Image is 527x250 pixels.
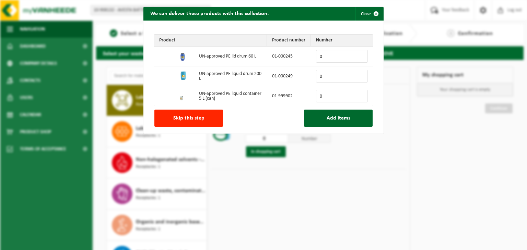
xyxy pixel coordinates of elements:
font: We can deliver these products with this collection: [150,11,269,16]
img: 01-999902 [178,90,189,101]
font: UN-approved PE liquid drum 200 L [199,71,261,81]
img: 01-000249 [178,70,189,81]
font: Number [316,38,332,43]
font: Skip this step [173,115,204,121]
button: Skip this step [154,110,223,127]
font: Product [159,38,175,43]
font: 01-000249 [272,74,293,79]
img: 01-000245 [178,50,189,61]
font: UN-approved PE liquid container 5 L (can) [199,91,261,101]
button: Close [355,7,383,21]
font: 01-000245 [272,54,293,59]
font: 01-999902 [272,93,293,99]
font: Product number [272,38,305,43]
font: UN-approved PE lid drum 60 L [199,54,256,59]
font: Close [361,12,371,16]
button: Add items [304,110,373,127]
font: Add items [327,115,350,121]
